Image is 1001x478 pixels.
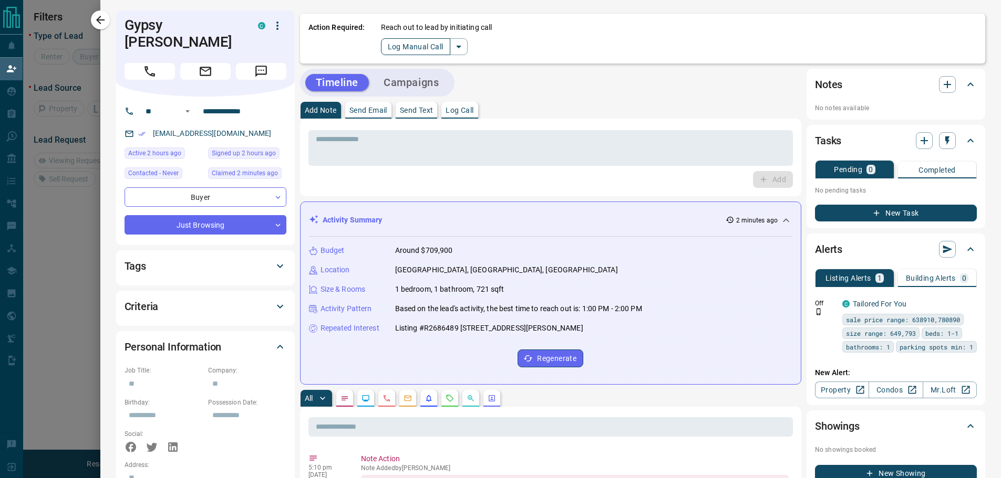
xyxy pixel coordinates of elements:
[815,72,977,97] div: Notes
[395,264,618,275] p: [GEOGRAPHIC_DATA], [GEOGRAPHIC_DATA], [GEOGRAPHIC_DATA]
[869,166,873,173] p: 0
[846,314,960,325] span: sale price range: 638910,780890
[518,349,583,367] button: Regenerate
[125,258,146,274] h2: Tags
[395,245,453,256] p: Around $709,900
[125,366,203,375] p: Job Title:
[906,274,956,282] p: Building Alerts
[815,237,977,262] div: Alerts
[878,274,882,282] p: 1
[321,303,372,314] p: Activity Pattern
[467,394,475,402] svg: Opportunities
[815,418,860,434] h2: Showings
[446,107,473,114] p: Log Call
[212,168,278,178] span: Claimed 2 minutes ago
[815,299,836,308] p: Off
[305,107,337,114] p: Add Note
[815,132,841,149] h2: Tasks
[128,168,179,178] span: Contacted - Never
[446,394,454,402] svg: Requests
[900,342,973,352] span: parking spots min: 1
[846,342,890,352] span: bathrooms: 1
[125,334,286,359] div: Personal Information
[361,453,789,464] p: Note Action
[308,22,365,55] p: Action Required:
[846,328,916,338] span: size range: 649,793
[349,107,387,114] p: Send Email
[125,294,286,319] div: Criteria
[321,323,379,334] p: Repeated Interest
[962,274,966,282] p: 0
[153,129,272,137] a: [EMAIL_ADDRESS][DOMAIN_NAME]
[212,148,276,158] span: Signed up 2 hours ago
[395,323,583,334] p: Listing #R2686489 [STREET_ADDRESS][PERSON_NAME]
[125,253,286,279] div: Tags
[842,300,850,307] div: condos.ca
[125,429,203,439] p: Social:
[138,130,146,137] svg: Email Verified
[125,338,222,355] h2: Personal Information
[323,215,383,226] p: Activity Summary
[308,464,345,471] p: 5:10 pm
[125,147,203,162] div: Mon Aug 18 2025
[128,148,181,158] span: Active 2 hours ago
[125,398,203,407] p: Birthday:
[815,103,977,113] p: No notes available
[383,394,391,402] svg: Calls
[834,166,862,173] p: Pending
[825,274,871,282] p: Listing Alerts
[919,166,956,174] p: Completed
[869,381,923,398] a: Condos
[340,394,349,402] svg: Notes
[381,38,468,55] div: split button
[736,216,778,225] p: 2 minutes ago
[395,284,504,295] p: 1 bedroom, 1 bathroom, 721 sqft
[125,298,159,315] h2: Criteria
[125,460,286,470] p: Address:
[815,241,842,258] h2: Alerts
[815,308,822,315] svg: Push Notification Only
[815,183,977,198] p: No pending tasks
[815,445,977,454] p: No showings booked
[488,394,496,402] svg: Agent Actions
[815,381,869,398] a: Property
[321,264,350,275] p: Location
[425,394,433,402] svg: Listing Alerts
[361,464,789,472] p: Note Added by [PERSON_NAME]
[258,22,265,29] div: condos.ca
[321,284,366,295] p: Size & Rooms
[125,215,286,235] div: Just Browsing
[815,76,842,93] h2: Notes
[381,38,450,55] button: Log Manual Call
[125,63,175,80] span: Call
[305,395,313,402] p: All
[923,381,977,398] a: Mr.Loft
[181,105,194,118] button: Open
[815,205,977,221] button: New Task
[815,413,977,439] div: Showings
[208,147,286,162] div: Mon Aug 18 2025
[373,74,449,91] button: Campaigns
[395,303,642,314] p: Based on the lead's activity, the best time to reach out is: 1:00 PM - 2:00 PM
[400,107,434,114] p: Send Text
[236,63,286,80] span: Message
[815,128,977,153] div: Tasks
[208,167,286,182] div: Mon Aug 18 2025
[381,22,492,33] p: Reach out to lead by initiating call
[309,210,793,230] div: Activity Summary2 minutes ago
[180,63,231,80] span: Email
[853,300,906,308] a: Tailored For You
[362,394,370,402] svg: Lead Browsing Activity
[125,187,286,207] div: Buyer
[208,366,286,375] p: Company:
[125,17,242,50] h1: Gypsy [PERSON_NAME]
[404,394,412,402] svg: Emails
[815,367,977,378] p: New Alert:
[208,398,286,407] p: Possession Date:
[305,74,369,91] button: Timeline
[321,245,345,256] p: Budget
[925,328,958,338] span: beds: 1-1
